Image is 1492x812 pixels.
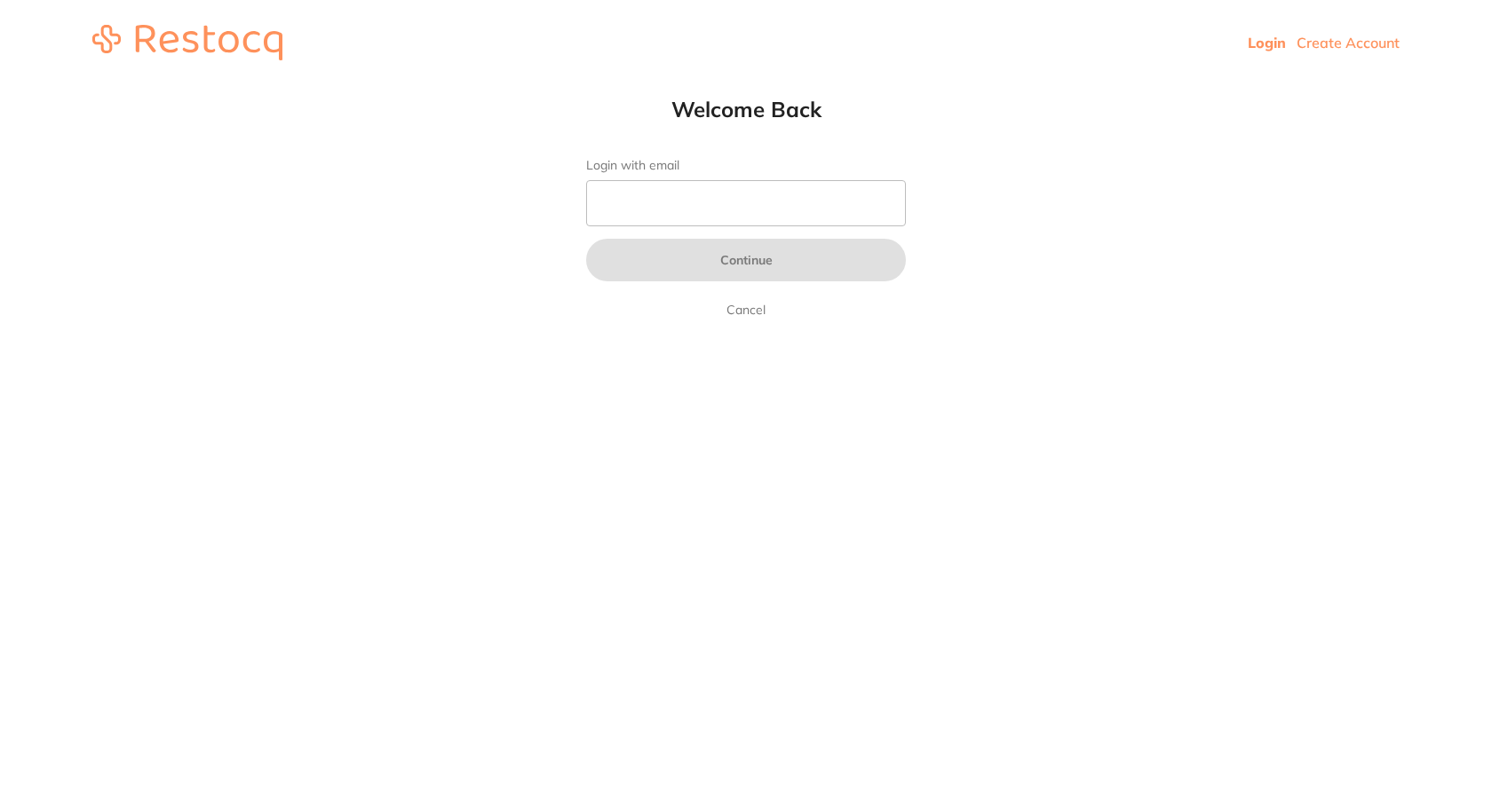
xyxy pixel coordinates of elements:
[1248,34,1286,51] a: Login
[723,299,769,320] a: Cancel
[586,158,906,173] label: Login with email
[551,96,941,122] h1: Welcome Back
[1297,34,1400,51] a: Create Account
[92,25,282,60] img: restocq_logo.svg
[586,239,906,281] button: Continue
